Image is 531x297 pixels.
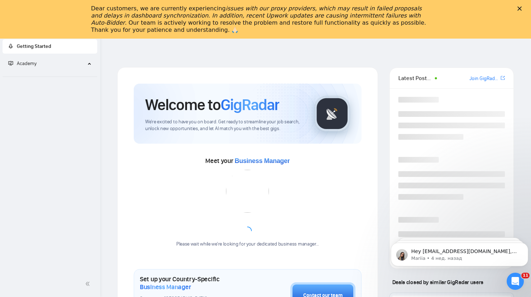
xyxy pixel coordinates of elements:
span: Latest Posts from the GigRadar Community [398,74,433,83]
div: Закрыть [517,6,525,11]
img: error [226,170,269,213]
h1: Set up your Country-Specific [140,275,255,291]
li: Getting Started [3,39,97,54]
div: Dear customers, we are currently experiencing . Our team is actively working to resolve the probl... [91,5,429,34]
span: Getting Started [17,43,51,49]
span: 11 [521,273,530,278]
a: export [501,75,505,81]
img: gigradar-logo.png [314,96,350,132]
iframe: Intercom notifications сообщение [388,228,531,278]
span: Business Manager [235,157,290,164]
iframe: Intercom live chat [507,273,524,290]
a: Join GigRadar Slack Community [469,75,499,83]
span: Meet your [205,157,290,165]
span: Deals closed by similar GigRadar users [389,276,486,288]
span: We're excited to have you on board. Get ready to streamline your job search, unlock new opportuni... [145,119,303,132]
div: Please wait while we're looking for your dedicated business manager... [172,241,323,248]
span: Business Manager [140,283,191,291]
span: rocket [8,44,13,49]
span: loading [242,225,254,237]
span: fund-projection-screen [8,61,13,66]
span: Academy [8,60,36,66]
span: Academy [17,60,36,66]
i: issues with our proxy providers, which may result in failed proposals and delays in dashboard syn... [91,5,422,26]
li: Academy Homepage [3,74,97,78]
span: export [501,75,505,81]
h1: Welcome to [145,95,279,114]
span: GigRadar [221,95,279,114]
span: double-left [85,280,92,287]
